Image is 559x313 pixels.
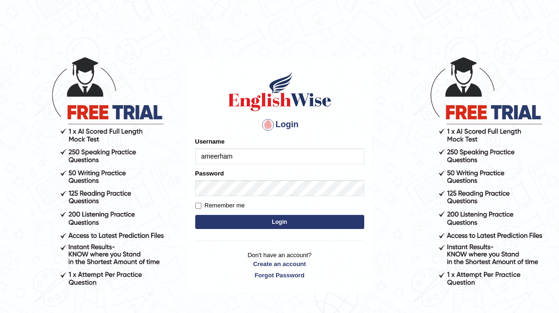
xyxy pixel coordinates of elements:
img: Logo of English Wise sign in for intelligent practice with AI [226,70,333,113]
h4: Login [195,117,364,132]
a: Create an account [195,260,364,268]
input: Remember me [195,203,201,209]
a: Forgot Password [195,271,364,280]
label: Password [195,169,224,178]
label: Remember me [195,201,245,210]
button: Login [195,215,364,229]
p: Don't have an account? [195,251,364,280]
label: Username [195,137,225,146]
